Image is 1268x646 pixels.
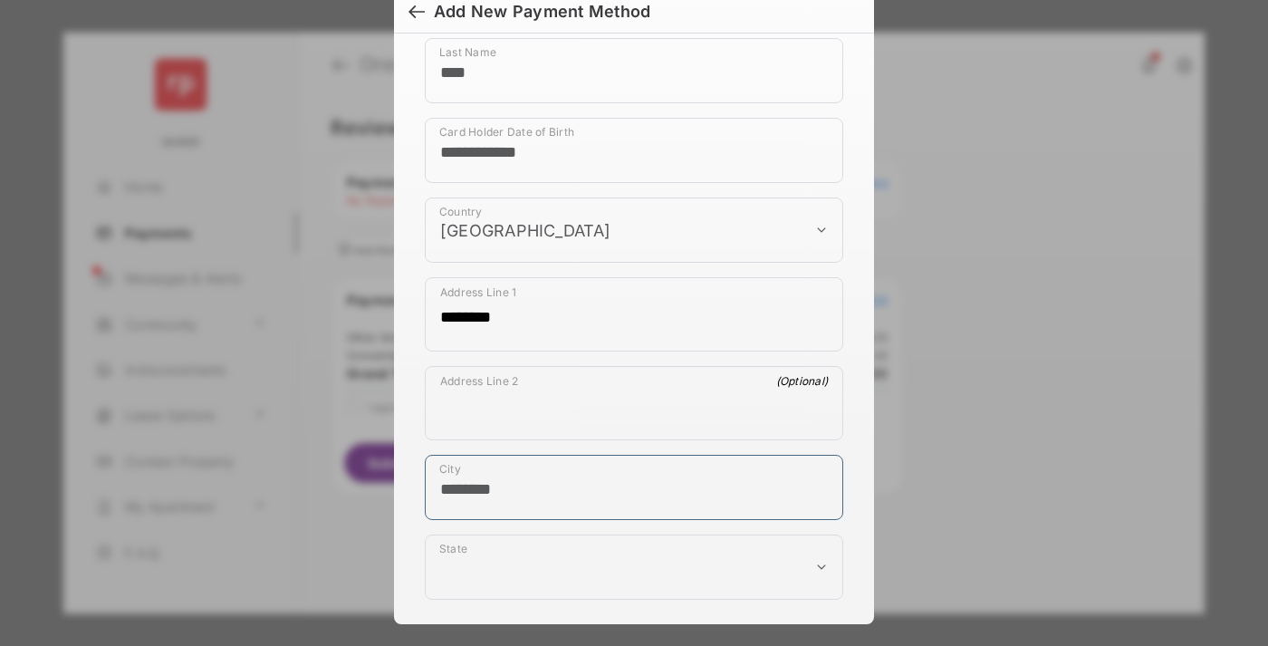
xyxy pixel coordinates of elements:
div: payment_method_screening[postal_addresses][locality] [425,455,843,520]
div: payment_method_screening[postal_addresses][addressLine2] [425,366,843,440]
div: payment_method_screening[postal_addresses][administrativeArea] [425,535,843,600]
div: payment_method_screening[postal_addresses][addressLine1] [425,277,843,352]
div: payment_method_screening[postal_addresses][country] [425,198,843,263]
div: Add New Payment Method [434,2,650,22]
